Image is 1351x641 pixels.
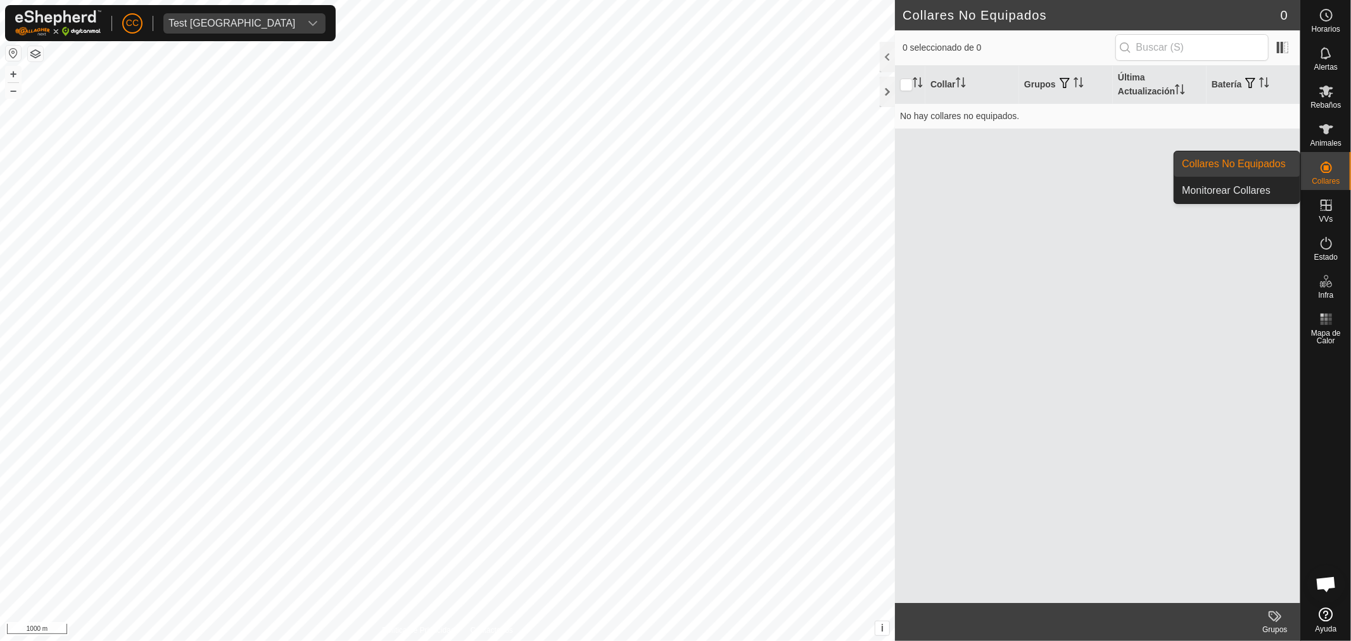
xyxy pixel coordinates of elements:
[1115,34,1269,61] input: Buscar (S)
[1113,66,1207,104] th: Última Actualización
[1250,624,1300,635] div: Grupos
[875,621,889,635] button: i
[1019,66,1113,104] th: Grupos
[895,103,1300,129] td: No hay collares no equipados.
[903,8,1281,23] h2: Collares No Equipados
[1314,63,1338,71] span: Alertas
[903,41,1115,54] span: 0 seleccionado de 0
[1175,86,1185,96] p-sorticon: Activar para ordenar
[1314,253,1338,261] span: Estado
[382,625,455,636] a: Política de Privacidad
[1281,6,1288,25] span: 0
[1310,101,1341,109] span: Rebaños
[28,46,43,61] button: Capas del Mapa
[881,623,884,633] span: i
[1074,79,1084,89] p-sorticon: Activar para ordenar
[300,13,326,34] div: dropdown trigger
[1259,79,1269,89] p-sorticon: Activar para ordenar
[913,79,923,89] p-sorticon: Activar para ordenar
[1307,565,1345,603] a: Chat abierto
[163,13,300,34] span: Test France
[471,625,513,636] a: Contáctenos
[1304,329,1348,345] span: Mapa de Calor
[6,67,21,82] button: +
[6,46,21,61] button: Restablecer Mapa
[168,18,295,29] div: Test [GEOGRAPHIC_DATA]
[1312,25,1340,33] span: Horarios
[1207,66,1300,104] th: Batería
[1316,625,1337,633] span: Ayuda
[1319,215,1333,223] span: VVs
[1312,177,1340,185] span: Collares
[1182,156,1286,172] span: Collares No Equipados
[925,66,1019,104] th: Collar
[15,10,101,36] img: Logo Gallagher
[1174,151,1300,177] a: Collares No Equipados
[1301,602,1351,638] a: Ayuda
[1310,139,1341,147] span: Animales
[956,79,966,89] p-sorticon: Activar para ordenar
[1174,178,1300,203] a: Monitorear Collares
[1318,291,1333,299] span: Infra
[6,83,21,98] button: –
[126,16,139,30] span: CC
[1182,183,1271,198] span: Monitorear Collares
